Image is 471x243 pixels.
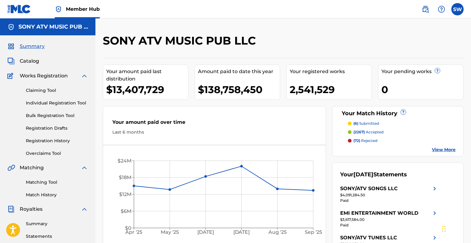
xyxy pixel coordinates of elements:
[106,83,188,96] div: $13,407,729
[268,229,287,235] tspan: Aug '25
[7,72,15,80] img: Works Registration
[401,110,406,115] span: ?
[431,185,438,192] img: right chevron icon
[20,43,45,50] span: Summary
[103,34,259,48] h2: SONY ATV MUSIC PUB LLC
[431,234,438,241] img: right chevron icon
[26,87,88,94] a: Claiming Tool
[340,210,438,228] a: EMI ENTERTAINMENT WORLDright chevron icon$3,617,584.00Paid
[81,206,88,213] img: expand
[440,214,471,243] iframe: Chat Widget
[26,179,88,186] a: Matching Tool
[26,125,88,131] a: Registration Drafts
[422,6,429,13] img: search
[348,129,456,135] a: (2267) accepted
[20,206,42,213] span: Royalties
[435,3,448,15] div: Help
[112,129,316,135] div: Last 6 months
[7,43,15,50] img: Summary
[197,229,214,235] tspan: [DATE]
[340,198,438,203] div: Paid
[381,83,463,96] div: 0
[119,174,131,180] tspan: $18M
[112,119,316,129] div: Your amount paid over time
[340,234,397,241] div: SONY/ATV TUNES LLC
[66,6,100,13] span: Member Hub
[26,100,88,106] a: Individual Registration Tool
[106,68,188,83] div: Your amount paid last distribution
[340,185,438,203] a: SONY/ATV SONGS LLCright chevron icon$4,091,284.50Paid
[340,222,438,228] div: Paid
[20,72,68,80] span: Works Registration
[348,138,456,143] a: (72) rejected
[20,164,44,171] span: Matching
[18,23,88,30] h5: SONY ATV MUSIC PUB LLC
[305,229,322,235] tspan: Sep '25
[353,121,358,126] span: (6)
[290,83,372,96] div: 2,541,529
[353,171,373,178] span: [DATE]
[442,220,446,238] div: Drag
[198,68,280,75] div: Amount paid to date this year
[353,138,377,143] p: rejected
[55,6,62,13] img: Top Rightsholder
[431,210,438,217] img: right chevron icon
[353,129,384,135] p: accepted
[451,3,464,15] div: User Menu
[26,233,88,240] a: Statements
[121,208,131,214] tspan: $6M
[26,150,88,157] a: Overclaims Tool
[26,192,88,198] a: Match History
[7,23,15,31] img: Accounts
[381,68,463,75] div: Your pending works
[419,3,432,15] a: Public Search
[81,164,88,171] img: expand
[454,155,471,204] iframe: Resource Center
[7,5,31,14] img: MLC Logo
[7,43,45,50] a: SummarySummary
[198,83,280,96] div: $138,758,450
[353,138,360,143] span: (72)
[340,185,398,192] div: SONY/ATV SONGS LLC
[290,68,372,75] div: Your registered works
[81,72,88,80] img: expand
[7,164,15,171] img: Matching
[7,57,15,65] img: Catalog
[340,170,407,179] div: Your Statements
[161,229,179,235] tspan: May '25
[340,109,456,118] div: Your Match History
[7,57,39,65] a: CatalogCatalog
[7,206,15,213] img: Royalties
[20,57,39,65] span: Catalog
[26,138,88,144] a: Registration History
[118,158,131,164] tspan: $24M
[348,121,456,126] a: (6) submitted
[26,221,88,227] a: Summary
[438,6,445,13] img: help
[125,229,143,235] tspan: Apr '25
[340,210,418,217] div: EMI ENTERTAINMENT WORLD
[435,68,440,73] span: ?
[340,192,438,198] div: $4,091,284.50
[432,147,456,153] a: View More
[353,130,365,134] span: (2267)
[119,191,131,197] tspan: $12M
[26,112,88,119] a: Bulk Registration Tool
[125,225,131,231] tspan: $0
[353,121,379,126] p: submitted
[340,217,438,222] div: $3,617,584.00
[233,229,250,235] tspan: [DATE]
